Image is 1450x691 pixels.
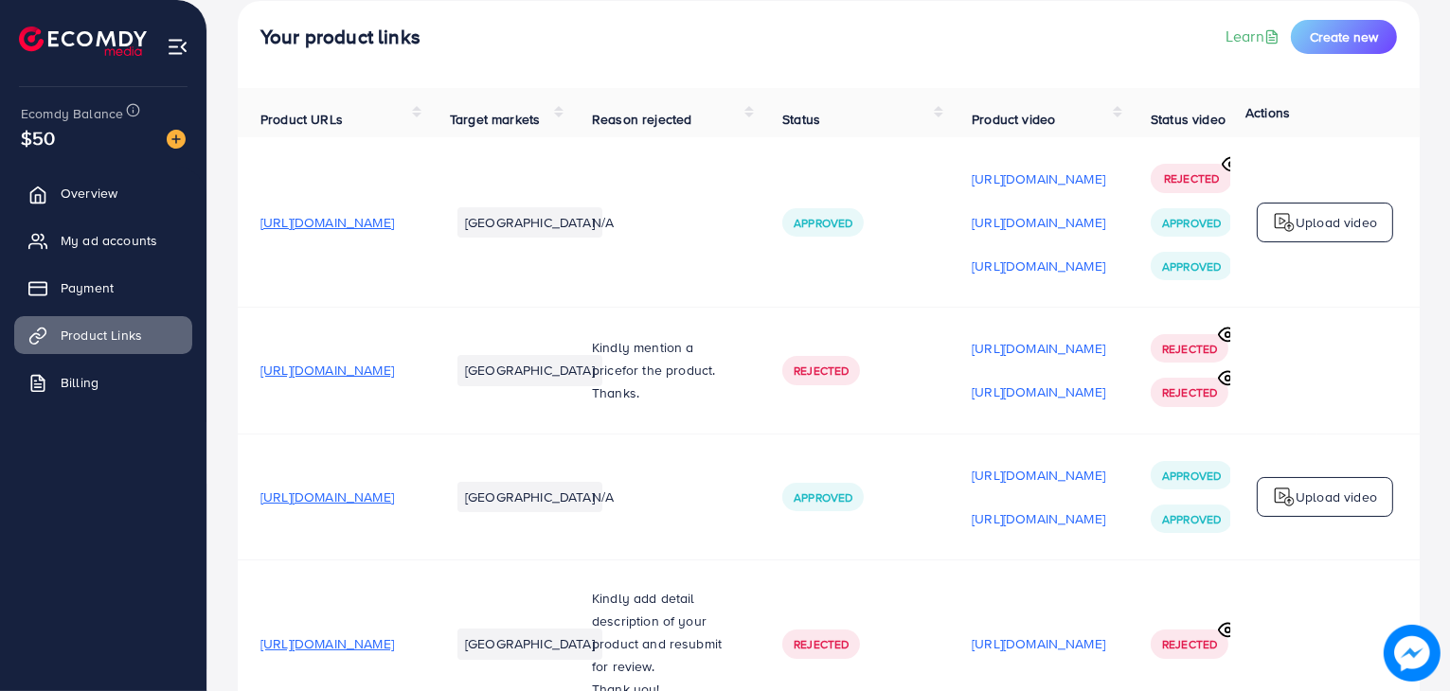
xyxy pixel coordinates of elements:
[1162,468,1221,484] span: Approved
[592,587,737,678] p: Kindly add detail description of your product and resubmit for review.
[457,355,602,385] li: [GEOGRAPHIC_DATA]
[1162,341,1217,357] span: Rejected
[1162,511,1221,527] span: Approved
[260,213,394,232] span: [URL][DOMAIN_NAME]
[972,632,1105,655] p: [URL][DOMAIN_NAME]
[782,110,820,129] span: Status
[972,211,1105,234] p: [URL][DOMAIN_NAME]
[592,110,691,129] span: Reason rejected
[260,487,394,506] span: [URL][DOMAIN_NAME]
[260,110,343,129] span: Product URLs
[167,36,188,58] img: menu
[592,213,614,232] span: N/A
[592,336,737,381] p: Kindly mention a price or the product.
[1245,103,1290,122] span: Actions
[592,487,614,506] span: N/A
[61,373,98,392] span: Billing
[14,363,192,401] a: Billing
[260,634,394,653] span: [URL][DOMAIN_NAME]
[19,27,147,56] img: logo
[457,482,602,512] li: [GEOGRAPHIC_DATA]
[21,124,55,151] span: $50
[61,184,117,203] span: Overview
[972,255,1105,277] p: [URL][DOMAIN_NAME]
[794,489,852,505] span: Approved
[21,104,123,123] span: Ecomdy Balance
[1291,20,1397,54] button: Create new
[260,26,421,49] h4: Your product links
[972,507,1105,530] p: [URL][DOMAIN_NAME]
[1162,384,1217,400] span: Rejected
[1162,215,1221,231] span: Approved
[972,381,1105,403] p: [URL][DOMAIN_NAME]
[61,231,157,250] span: My ad accounts
[1151,110,1226,129] span: Status video
[14,221,192,259] a: My ad accounts
[972,110,1055,129] span: Product video
[1273,486,1296,508] img: logo
[14,269,192,307] a: Payment
[1162,258,1221,275] span: Approved
[1296,486,1377,508] p: Upload video
[14,316,192,354] a: Product Links
[972,337,1105,360] p: [URL][DOMAIN_NAME]
[61,326,142,345] span: Product Links
[457,629,602,659] li: [GEOGRAPHIC_DATA]
[14,174,192,212] a: Overview
[1296,211,1377,234] p: Upload video
[61,278,114,297] span: Payment
[1384,625,1441,682] img: image
[1164,170,1219,186] span: Rejected
[1162,636,1217,652] span: Rejected
[592,381,737,404] p: Thanks.
[450,110,540,129] span: Target markets
[1310,27,1378,46] span: Create new
[1226,26,1283,47] a: Learn
[1273,211,1296,234] img: logo
[972,168,1105,190] p: [URL][DOMAIN_NAME]
[794,636,849,652] span: Rejected
[972,464,1105,487] p: [URL][DOMAIN_NAME]
[457,207,602,238] li: [GEOGRAPHIC_DATA]
[794,363,849,379] span: Rejected
[167,130,186,149] img: image
[260,361,394,380] span: [URL][DOMAIN_NAME]
[622,361,626,380] span: f
[794,215,852,231] span: Approved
